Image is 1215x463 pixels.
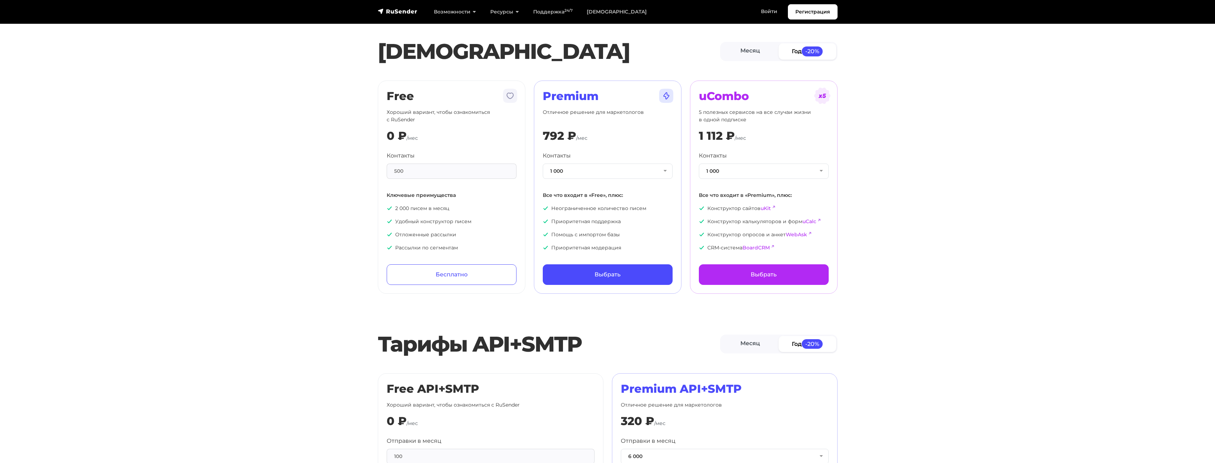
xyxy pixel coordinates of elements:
[564,8,573,13] sup: 24/7
[779,43,836,59] a: Год
[543,218,673,225] p: Приоритетная поддержка
[580,5,654,19] a: [DEMOGRAPHIC_DATA]
[699,192,829,199] p: Все что входит в «Premium», плюс:
[699,232,705,237] img: icon-ok.svg
[699,244,829,252] p: CRM-система
[387,219,392,224] img: icon-ok.svg
[387,382,595,396] h2: Free API+SMTP
[621,401,829,409] p: Отличное решение для маркетологов
[387,151,415,160] label: Контакты
[621,414,654,428] div: 320 ₽
[543,219,548,224] img: icon-ok.svg
[802,46,823,56] span: -20%
[722,336,779,352] a: Месяц
[576,135,587,141] span: /мес
[543,245,548,250] img: icon-ok.svg
[378,39,720,64] h1: [DEMOGRAPHIC_DATA]
[814,87,831,104] img: tarif-ucombo.svg
[742,244,770,251] a: BoardCRM
[543,109,673,123] p: Отличное решение для маркетологов
[621,382,829,396] h2: Premium API+SMTP
[543,192,673,199] p: Все что входит в «Free», плюс:
[699,218,829,225] p: Конструктор калькуляторов и форм
[802,218,816,225] a: uCalc
[699,151,727,160] label: Контакты
[621,437,675,445] label: Отправки в месяц
[543,231,673,238] p: Помощь с импортом базы
[387,232,392,237] img: icon-ok.svg
[761,205,771,211] a: uKit
[502,87,519,104] img: tarif-free.svg
[407,420,418,426] span: /мес
[543,151,571,160] label: Контакты
[699,231,829,238] p: Конструктор опросов и анкет
[483,5,526,19] a: Ресурсы
[387,192,517,199] p: Ключевые преимущества
[699,264,829,285] a: Выбрать
[699,109,829,123] p: 5 полезных сервисов на все случаи жизни в одной подписке
[699,164,829,179] button: 1 000
[802,339,823,349] span: -20%
[387,437,441,445] label: Отправки в месяц
[387,109,517,123] p: Хороший вариант, чтобы ознакомиться с RuSender
[407,135,418,141] span: /мес
[699,89,829,103] h2: uCombo
[387,205,392,211] img: icon-ok.svg
[387,218,517,225] p: Удобный конструктор писем
[658,87,675,104] img: tarif-premium.svg
[543,205,548,211] img: icon-ok.svg
[543,129,576,143] div: 792 ₽
[543,164,673,179] button: 1 000
[735,135,746,141] span: /мес
[786,231,807,238] a: WebAsk
[526,5,580,19] a: Поддержка24/7
[543,244,673,252] p: Приоритетная модерация
[387,264,517,285] a: Бесплатно
[699,245,705,250] img: icon-ok.svg
[699,129,735,143] div: 1 112 ₽
[699,219,705,224] img: icon-ok.svg
[699,205,705,211] img: icon-ok.svg
[788,4,838,20] a: Регистрация
[387,244,517,252] p: Рассылки по сегментам
[543,264,673,285] a: Выбрать
[699,205,829,212] p: Конструктор сайтов
[754,4,784,19] a: Войти
[427,5,483,19] a: Возможности
[387,205,517,212] p: 2 000 писем в месяц
[387,414,407,428] div: 0 ₽
[387,245,392,250] img: icon-ok.svg
[543,89,673,103] h2: Premium
[779,336,836,352] a: Год
[543,205,673,212] p: Неограниченное количество писем
[722,43,779,59] a: Месяц
[378,331,720,357] h2: Тарифы API+SMTP
[387,129,407,143] div: 0 ₽
[543,232,548,237] img: icon-ok.svg
[387,231,517,238] p: Отложенные рассылки
[387,401,595,409] p: Хороший вариант, чтобы ознакомиться с RuSender
[654,420,666,426] span: /мес
[378,8,418,15] img: RuSender
[387,89,517,103] h2: Free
